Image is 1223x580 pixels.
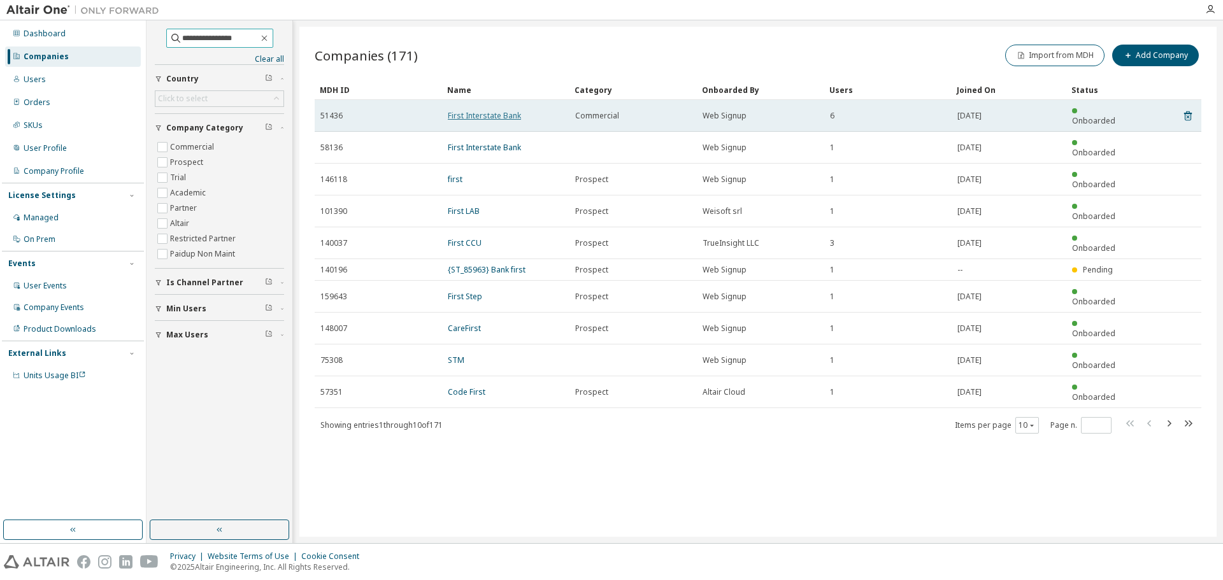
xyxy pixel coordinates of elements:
[1072,392,1115,402] span: Onboarded
[447,80,564,100] div: Name
[829,80,947,100] div: Users
[957,174,982,185] span: [DATE]
[265,330,273,340] span: Clear filter
[320,387,343,397] span: 57351
[575,174,608,185] span: Prospect
[1072,211,1115,222] span: Onboarded
[703,111,747,121] span: Web Signup
[24,324,96,334] div: Product Downloads
[1005,45,1105,66] button: Import from MDH
[830,174,834,185] span: 1
[957,80,1061,100] div: Joined On
[320,238,347,248] span: 140037
[320,265,347,275] span: 140196
[320,206,347,216] span: 101390
[77,555,90,569] img: facebook.svg
[957,238,982,248] span: [DATE]
[4,555,69,569] img: altair_logo.svg
[830,206,834,216] span: 1
[955,417,1039,434] span: Items per page
[24,120,43,131] div: SKUs
[1072,360,1115,371] span: Onboarded
[1019,420,1036,430] button: 10
[170,562,367,572] p: © 2025 Altair Engineering, Inc. All Rights Reserved.
[166,330,208,340] span: Max Users
[1072,328,1115,339] span: Onboarded
[448,142,521,153] a: First Interstate Bank
[1072,179,1115,190] span: Onboarded
[703,387,745,397] span: Altair Cloud
[24,97,50,108] div: Orders
[24,52,69,62] div: Companies
[320,111,343,121] span: 51436
[155,54,284,64] a: Clear all
[575,292,608,302] span: Prospect
[320,323,347,334] span: 148007
[575,238,608,248] span: Prospect
[957,143,982,153] span: [DATE]
[957,355,982,365] span: [DATE]
[703,143,747,153] span: Web Signup
[448,386,485,397] a: Code First
[448,237,482,248] a: First CCU
[170,231,238,246] label: Restricted Partner
[155,91,283,106] div: Click to select
[703,174,747,185] span: Web Signup
[1083,264,1113,275] span: Pending
[8,258,36,269] div: Events
[155,269,284,297] button: Is Channel Partner
[830,143,834,153] span: 1
[166,304,206,314] span: Min Users
[703,292,747,302] span: Web Signup
[8,348,66,358] div: External Links
[320,174,347,185] span: 146118
[575,206,608,216] span: Prospect
[1050,417,1112,434] span: Page n.
[830,387,834,397] span: 1
[830,238,834,248] span: 3
[315,46,418,64] span: Companies (171)
[703,238,759,248] span: TrueInsight LLC
[208,551,301,562] div: Website Terms of Use
[830,323,834,334] span: 1
[24,29,66,39] div: Dashboard
[166,74,199,84] span: Country
[957,111,982,121] span: [DATE]
[170,201,199,216] label: Partner
[166,278,243,288] span: Is Channel Partner
[265,278,273,288] span: Clear filter
[448,291,482,302] a: First Step
[24,370,86,381] span: Units Usage BI
[448,206,480,216] a: First LAB
[575,80,692,100] div: Category
[1072,243,1115,253] span: Onboarded
[448,110,521,121] a: First Interstate Bank
[448,174,462,185] a: first
[24,143,67,153] div: User Profile
[158,94,208,104] div: Click to select
[830,292,834,302] span: 1
[1071,80,1125,100] div: Status
[24,281,67,291] div: User Events
[320,80,437,100] div: MDH ID
[24,166,84,176] div: Company Profile
[170,216,192,231] label: Altair
[830,355,834,365] span: 1
[702,80,819,100] div: Onboarded By
[155,65,284,93] button: Country
[957,265,962,275] span: --
[6,4,166,17] img: Altair One
[24,302,84,313] div: Company Events
[170,139,217,155] label: Commercial
[265,304,273,314] span: Clear filter
[170,170,189,185] label: Trial
[1072,296,1115,307] span: Onboarded
[830,111,834,121] span: 6
[170,551,208,562] div: Privacy
[575,111,619,121] span: Commercial
[703,323,747,334] span: Web Signup
[448,355,464,365] a: STM
[703,265,747,275] span: Web Signup
[575,387,608,397] span: Prospect
[1072,147,1115,158] span: Onboarded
